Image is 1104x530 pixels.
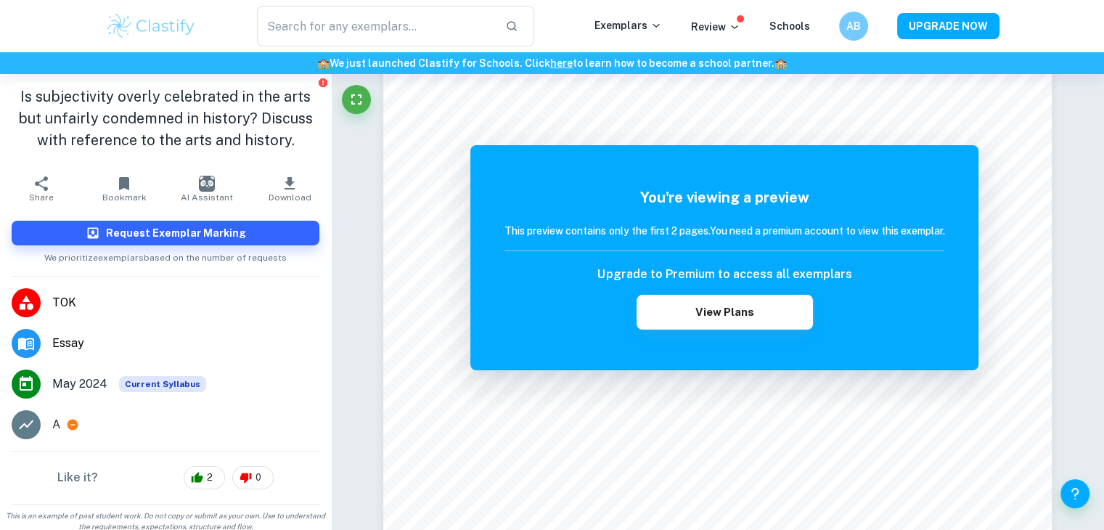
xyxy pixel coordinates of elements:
div: This exemplar is based on the current syllabus. Feel free to refer to it for inspiration/ideas wh... [119,376,206,392]
span: We prioritize exemplars based on the number of requests [44,245,287,264]
button: Fullscreen [342,85,371,114]
button: Request Exemplar Marking [12,221,319,245]
button: UPGRADE NOW [897,13,999,39]
h6: We just launched Clastify for Schools. Click to learn how to become a school partner. [3,55,1101,71]
span: May 2024 [52,375,107,393]
span: 🏫 [317,57,330,69]
span: 2 [199,470,221,485]
button: View Plans [637,295,812,330]
span: Download [269,192,311,203]
h6: This preview contains only the first 2 pages. You need a premium account to view this exemplar. [504,223,944,239]
button: Report issue [317,77,328,88]
h6: Request Exemplar Marking [106,225,246,241]
a: Schools [769,20,810,32]
input: Search for any exemplars... [257,6,494,46]
span: AI Assistant [181,192,233,203]
span: Essay [52,335,319,352]
h6: Upgrade to Premium to access all exemplars [597,266,851,283]
span: 🏫 [774,57,787,69]
span: Current Syllabus [119,376,206,392]
span: Bookmark [102,192,147,203]
span: Share [29,192,54,203]
button: Bookmark [83,168,165,209]
h6: Like it? [57,469,98,486]
button: AB [839,12,868,41]
button: AI Assistant [165,168,248,209]
a: here [550,57,573,69]
h5: You're viewing a preview [504,187,944,208]
h1: Is subjectivity overly celebrated in the arts but unfairly condemned in history? Discuss with ref... [12,86,319,151]
span: TOK [52,294,319,311]
p: A [52,416,60,433]
img: Clastify logo [105,12,197,41]
span: 0 [248,470,269,485]
p: Exemplars [594,17,662,33]
p: Review [691,19,740,35]
h6: AB [845,18,862,34]
img: AI Assistant [199,176,215,192]
button: Help and Feedback [1060,479,1089,508]
button: Download [248,168,331,209]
